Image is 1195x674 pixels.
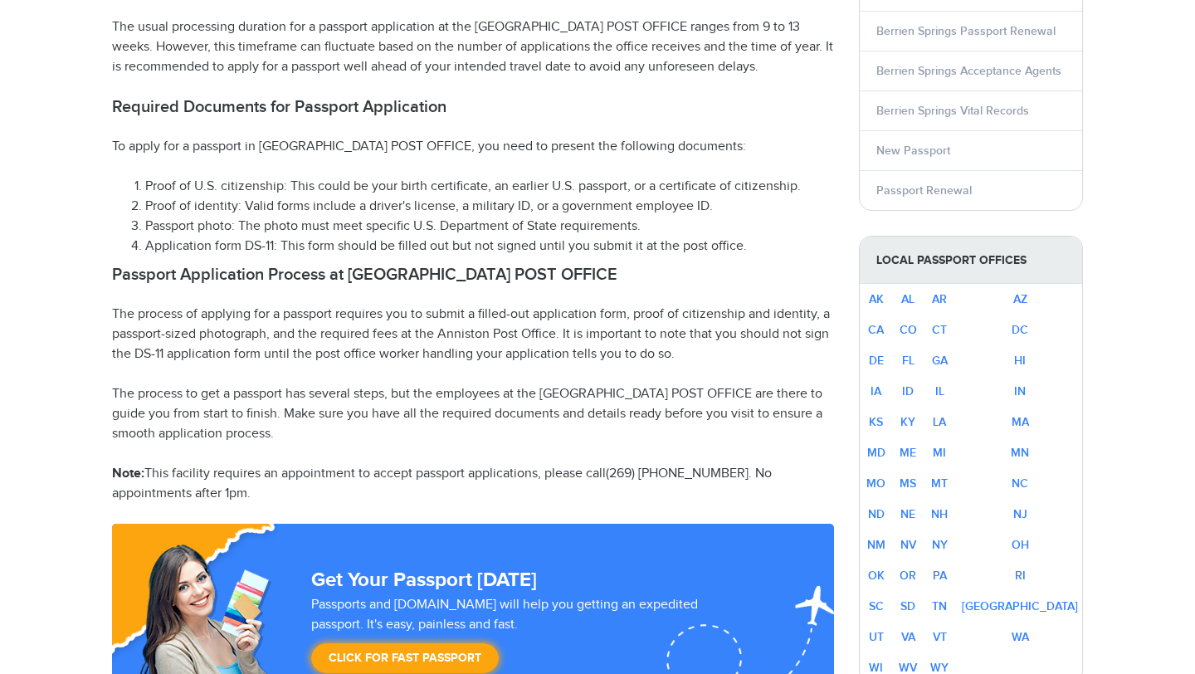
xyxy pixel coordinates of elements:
[932,292,947,306] a: AR
[900,476,916,491] a: MS
[866,476,885,491] a: MO
[900,323,917,337] a: CO
[932,538,948,552] a: NY
[933,630,947,644] a: VT
[900,415,915,429] a: KY
[112,17,834,77] p: The usual processing duration for a passport application at the [GEOGRAPHIC_DATA] POST OFFICE ran...
[868,507,885,521] a: ND
[932,599,947,613] a: TN
[901,630,915,644] a: VA
[1012,323,1028,337] a: DC
[933,569,947,583] a: PA
[933,415,946,429] a: LA
[931,507,948,521] a: NH
[869,630,884,644] a: UT
[1015,569,1026,583] a: RI
[1012,538,1029,552] a: OH
[145,177,834,197] li: Proof of U.S. citizenship: This could be your birth certificate, an earlier U.S. passport, or a c...
[902,384,914,398] a: ID
[900,569,916,583] a: OR
[112,464,834,504] p: This facility requires an appointment to accept passport applications, please call(269) [PHONE_NU...
[900,446,916,460] a: ME
[933,446,946,460] a: MI
[1013,292,1027,306] a: AZ
[867,446,885,460] a: MD
[900,538,916,552] a: NV
[962,599,1078,613] a: [GEOGRAPHIC_DATA]
[860,237,1082,284] strong: Local Passport Offices
[1013,507,1027,521] a: NJ
[1011,446,1029,460] a: MN
[112,265,834,285] h2: Passport Application Process at [GEOGRAPHIC_DATA] POST OFFICE
[876,183,972,198] a: Passport Renewal
[145,237,834,256] li: Application form DS-11: This form should be filled out but not signed until you submit it at the ...
[871,384,881,398] a: IA
[869,292,884,306] a: AK
[1014,354,1026,368] a: HI
[112,305,834,364] p: The process of applying for a passport requires you to submit a filled-out application form, proo...
[876,24,1056,38] a: Berrien Springs Passport Renewal
[932,323,947,337] a: CT
[1014,384,1026,398] a: IN
[869,354,884,368] a: DE
[311,643,499,673] a: Click for Fast Passport
[112,97,834,117] h2: Required Documents for Passport Application
[868,569,885,583] a: OK
[935,384,944,398] a: IL
[876,64,1061,78] a: Berrien Springs Acceptance Agents
[900,507,915,521] a: NE
[876,104,1029,118] a: Berrien Springs Vital Records
[902,354,915,368] a: FL
[869,599,884,613] a: SC
[311,568,537,592] strong: Get Your Passport [DATE]
[876,144,950,158] a: New Passport
[931,476,948,491] a: MT
[932,354,948,368] a: GA
[112,137,834,157] p: To apply for a passport in [GEOGRAPHIC_DATA] POST OFFICE, you need to present the following docum...
[145,217,834,237] li: Passport photo: The photo must meet specific U.S. Department of State requirements.
[900,599,915,613] a: SD
[869,415,883,429] a: KS
[901,292,915,306] a: AL
[112,384,834,444] p: The process to get a passport has several steps, but the employees at the [GEOGRAPHIC_DATA] POST ...
[1012,415,1029,429] a: MA
[112,466,144,481] strong: Note:
[145,197,834,217] li: Proof of identity: Valid forms include a driver's license, a military ID, or a government employe...
[868,323,884,337] a: CA
[867,538,885,552] a: NM
[1012,476,1028,491] a: NC
[1012,630,1029,644] a: WA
